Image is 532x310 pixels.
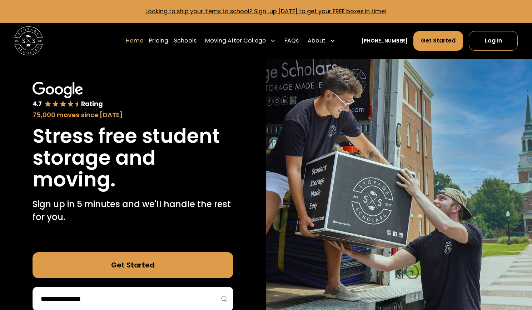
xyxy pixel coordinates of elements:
[14,26,43,55] img: Storage Scholars main logo
[149,31,168,51] a: Pricing
[305,31,338,51] div: About
[145,7,387,15] a: Looking to ship your items to school? Sign-up [DATE] to get your FREE boxes in time!
[205,36,266,45] div: Moving After College
[33,82,103,109] img: Google 4.7 star rating
[202,31,279,51] div: Moving After College
[284,31,299,51] a: FAQs
[126,31,143,51] a: Home
[33,252,233,278] a: Get Started
[33,110,233,120] div: 75,000 moves since [DATE]
[361,37,408,45] a: [PHONE_NUMBER]
[33,198,233,224] p: Sign up in 5 minutes and we'll handle the rest for you.
[174,31,197,51] a: Schools
[469,31,518,50] a: Log In
[33,125,233,190] h1: Stress free student storage and moving.
[308,36,325,45] div: About
[413,31,463,50] a: Get Started
[14,26,43,55] a: home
